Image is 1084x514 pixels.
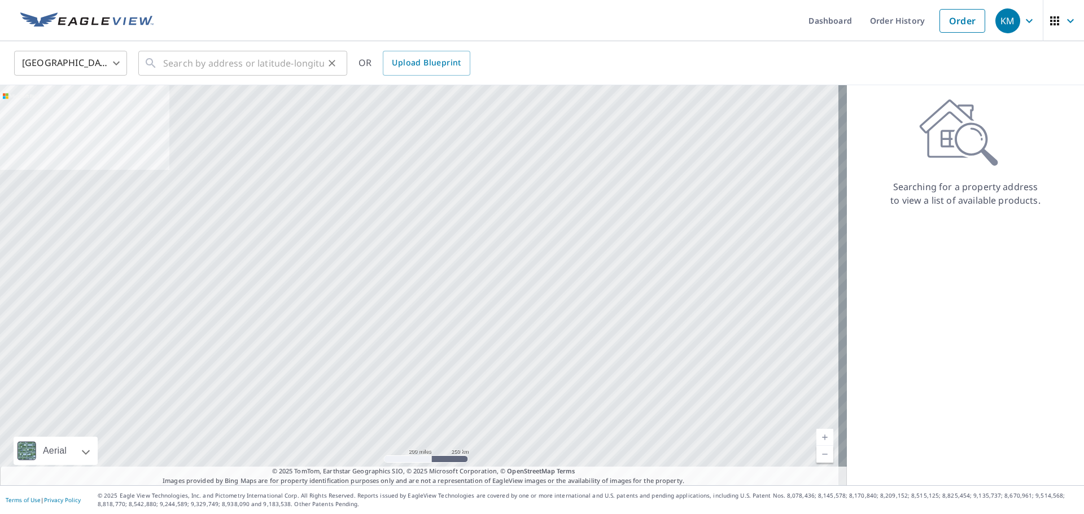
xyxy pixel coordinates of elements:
div: KM [995,8,1020,33]
a: Upload Blueprint [383,51,470,76]
a: Order [939,9,985,33]
a: Terms [557,467,575,475]
p: © 2025 Eagle View Technologies, Inc. and Pictometry International Corp. All Rights Reserved. Repo... [98,491,1078,508]
div: Aerial [14,437,98,465]
button: Clear [324,55,340,71]
p: | [6,497,81,503]
img: EV Logo [20,12,154,29]
p: Searching for a property address to view a list of available products. [890,180,1041,207]
span: © 2025 TomTom, Earthstar Geographics SIO, © 2025 Microsoft Corporation, © [272,467,575,476]
div: Aerial [40,437,70,465]
input: Search by address or latitude-longitude [163,47,324,79]
a: Terms of Use [6,496,41,504]
span: Upload Blueprint [392,56,461,70]
a: Current Level 5, Zoom Out [816,446,833,463]
div: [GEOGRAPHIC_DATA] [14,47,127,79]
div: OR [359,51,470,76]
a: Privacy Policy [44,496,81,504]
a: Current Level 5, Zoom In [816,429,833,446]
a: OpenStreetMap [507,467,554,475]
